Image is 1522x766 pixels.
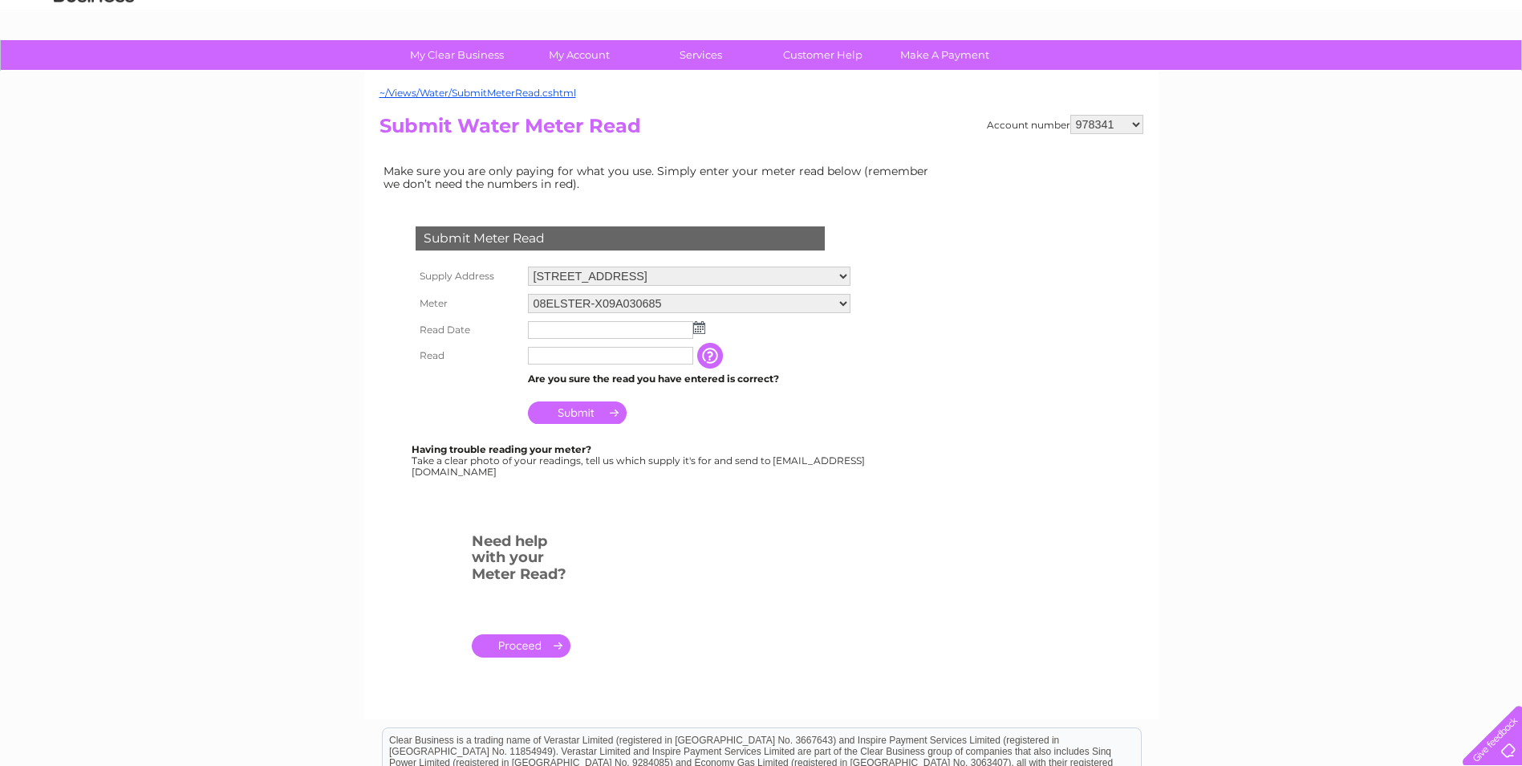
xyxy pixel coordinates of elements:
[1382,68,1406,80] a: Blog
[379,161,941,194] td: Make sure you are only paying for what you use. Simply enter your meter read below (remember we d...
[383,9,1141,78] div: Clear Business is a trading name of Verastar Limited (registered in [GEOGRAPHIC_DATA] No. 3667643...
[53,42,135,91] img: logo.png
[391,40,523,70] a: My Clear Business
[412,343,524,369] th: Read
[379,87,576,99] a: ~/Views/Water/SubmitMeterRead.cshtml
[472,634,570,658] a: .
[1325,68,1373,80] a: Telecoms
[1240,68,1270,80] a: Water
[412,317,524,343] th: Read Date
[379,115,1143,145] h2: Submit Water Meter Read
[412,443,591,455] b: Having trouble reading your meter?
[528,401,627,424] input: Submit
[412,263,524,290] th: Supply Address
[757,40,889,70] a: Customer Help
[1469,68,1507,80] a: Log out
[416,226,825,251] div: Submit Meter Read
[513,40,645,70] a: My Account
[1220,8,1330,28] a: 0333 014 3131
[693,321,705,334] img: ...
[635,40,767,70] a: Services
[524,369,854,389] td: Are you sure the read you have entered is correct?
[472,530,570,591] h3: Need help with your Meter Read?
[1415,68,1455,80] a: Contact
[412,444,867,477] div: Take a clear photo of your readings, tell us which supply it's for and send to [EMAIL_ADDRESS][DO...
[697,343,726,369] input: Information
[987,115,1143,134] div: Account number
[1280,68,1315,80] a: Energy
[879,40,1011,70] a: Make A Payment
[412,290,524,317] th: Meter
